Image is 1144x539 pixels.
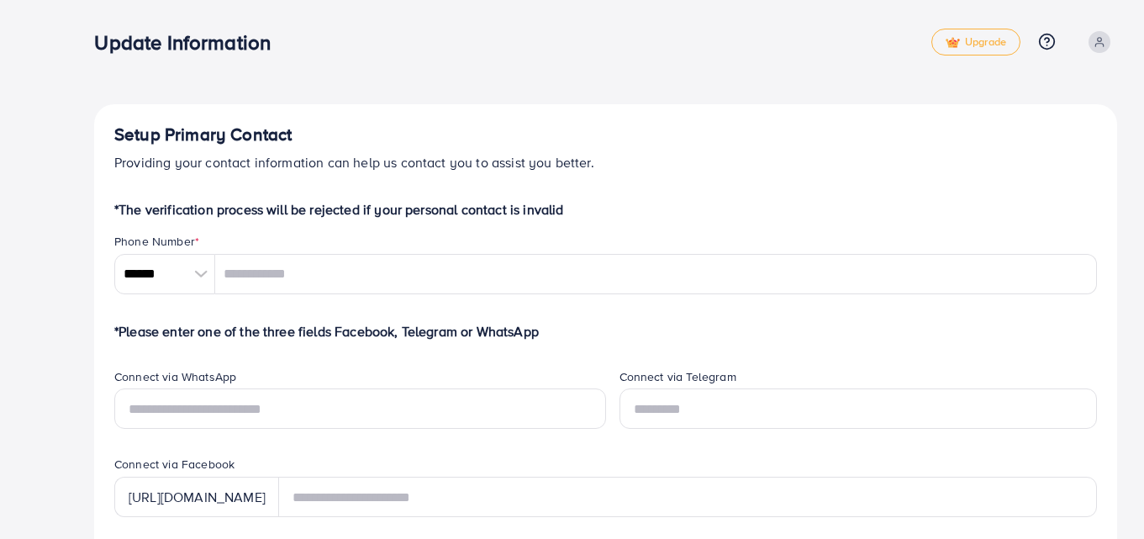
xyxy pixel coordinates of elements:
[114,233,199,250] label: Phone Number
[946,36,1006,49] span: Upgrade
[114,368,236,385] label: Connect via WhatsApp
[114,456,235,473] label: Connect via Facebook
[114,124,1097,145] h4: Setup Primary Contact
[946,37,960,49] img: tick
[619,368,736,385] label: Connect via Telegram
[114,199,1097,219] p: *The verification process will be rejected if your personal contact is invalid
[114,152,1097,172] p: Providing your contact information can help us contact you to assist you better.
[114,477,279,517] div: [URL][DOMAIN_NAME]
[94,30,284,55] h3: Update Information
[114,321,1097,341] p: *Please enter one of the three fields Facebook, Telegram or WhatsApp
[931,29,1020,55] a: tickUpgrade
